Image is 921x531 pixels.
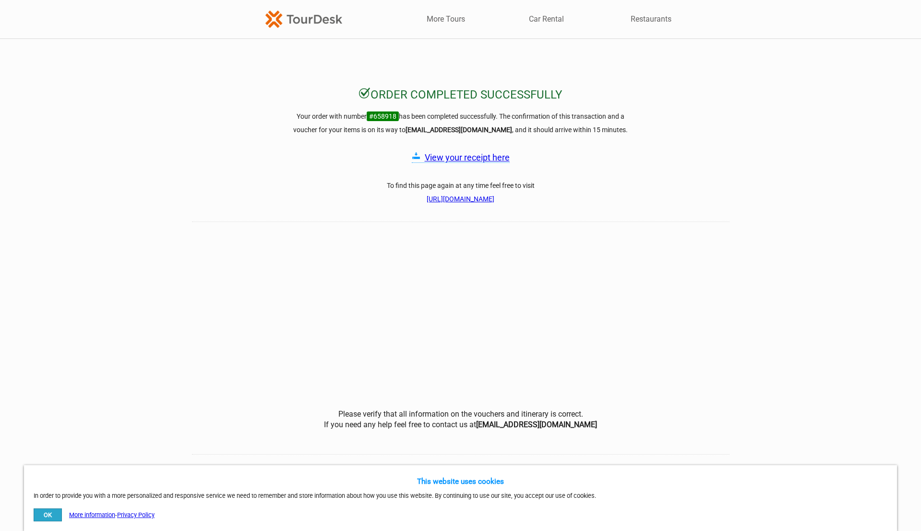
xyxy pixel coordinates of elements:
strong: [EMAIL_ADDRESS][DOMAIN_NAME] [406,126,512,134]
div: In order to provide you with a more personalized and responsive service we need to remember and s... [24,465,897,531]
h5: This website uses cookies [288,475,634,488]
a: Privacy Policy [117,511,155,519]
a: [URL][DOMAIN_NAME] [427,195,494,203]
iframe: How was your booking experience? Give us feedback. [192,223,730,391]
button: Open LiveChat chat widget [110,15,122,26]
a: Restaurants [631,14,671,25]
a: More information [69,511,115,519]
a: More Tours [427,14,465,25]
b: [EMAIL_ADDRESS][DOMAIN_NAME] [476,420,597,429]
h3: Your order with number has been completed successfully. The confirmation of this transaction and ... [288,110,634,136]
div: - [34,508,155,521]
p: We're away right now. Please check back later! [13,17,108,25]
center: Please verify that all information on the vouchers and itinerary is correct. If you need any help... [192,409,730,431]
h3: To find this page again at any time feel free to visit [288,179,634,206]
a: View your receipt here [425,152,510,162]
a: Car Rental [529,14,564,25]
img: TourDesk-logo-td-orange-v1.png [265,11,342,27]
button: OK [34,508,62,521]
span: #658918 [367,111,399,121]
